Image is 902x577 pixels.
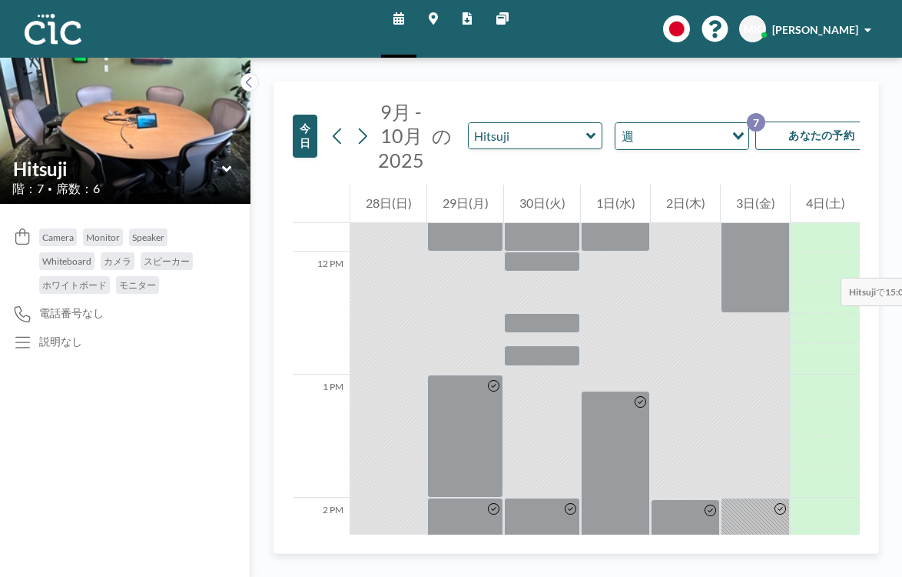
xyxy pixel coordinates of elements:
span: 席数：6 [56,181,100,196]
input: Search for option [638,126,723,146]
div: 2日(木) [651,185,720,223]
span: の [432,124,452,148]
input: Hitsuji [469,123,586,148]
span: カメラ [104,255,131,267]
div: 4日(土) [791,185,860,223]
span: 週 [618,126,637,146]
span: スピーカー [144,255,190,267]
b: Hitsuji [849,286,876,298]
div: 29日(月) [427,185,503,223]
span: 階：7 [12,181,44,196]
img: organization-logo [25,14,81,45]
input: Hitsuji [13,158,222,180]
span: MK [744,22,761,36]
div: 説明なし [39,335,82,349]
p: 7 [747,113,765,132]
div: 12 PM [293,252,350,375]
div: 1日(水) [581,185,650,223]
span: Monitor [86,232,120,243]
div: 28日(日) [350,185,426,223]
button: 今日 [293,115,317,158]
span: 9月 - 10月 2025 [378,100,424,172]
div: Search for option [615,123,748,149]
span: Whiteboard [42,255,91,267]
span: [PERSON_NAME] [772,23,858,36]
span: 電話番号なし [39,306,104,320]
div: 3日(金) [721,185,790,223]
div: 1 PM [293,375,350,498]
span: Camera [42,232,74,243]
span: モニター [119,279,156,291]
span: ホワイトボード [42,279,107,291]
span: Speaker [132,232,164,243]
span: • [48,184,52,194]
div: 30日(火) [504,185,580,223]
